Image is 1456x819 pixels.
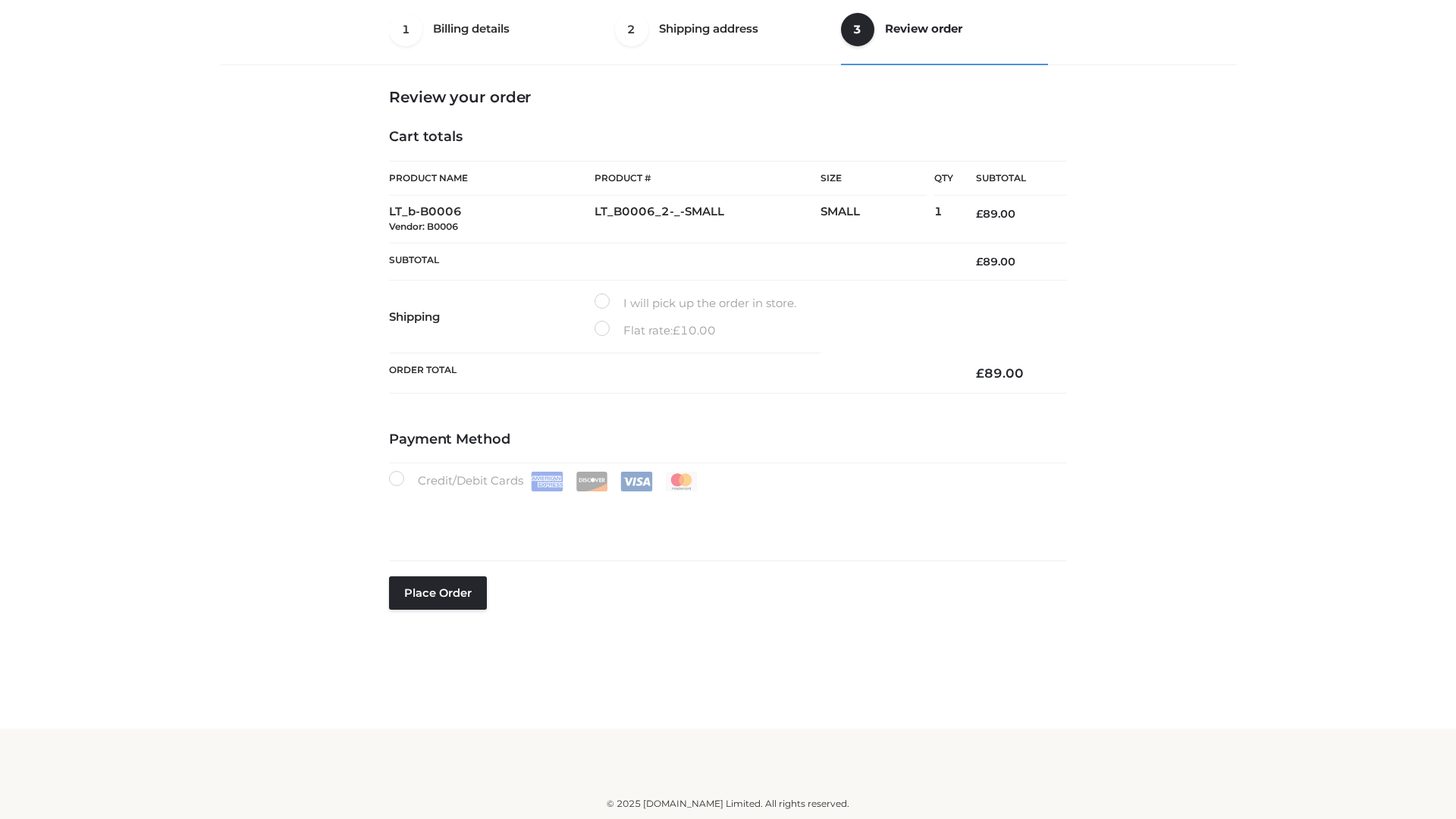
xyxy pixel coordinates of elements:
span: £ [976,207,983,221]
iframe: Secure payment input frame [386,488,1064,544]
bdi: 10.00 [673,323,716,337]
label: I will pick up the order in store. [595,293,796,313]
th: Order Total [389,353,953,394]
span: £ [976,255,983,268]
button: Place order [389,576,487,610]
img: Visa [620,472,653,491]
td: LT_B0006_2-_-SMALL [595,196,821,243]
small: Vendor: B0006 [389,221,458,232]
label: Credit/Debit Cards [389,471,699,491]
h4: Payment Method [389,431,1067,448]
bdi: 89.00 [976,366,1024,381]
span: £ [673,323,680,337]
th: Product # [595,161,821,196]
th: Size [821,162,927,196]
td: 1 [934,196,953,243]
img: Discover [576,472,608,491]
th: Subtotal [953,162,1067,196]
th: Subtotal [389,243,953,280]
div: © 2025 [DOMAIN_NAME] Limited. All rights reserved. [225,796,1231,811]
h4: Cart totals [389,129,1067,146]
img: Amex [531,472,563,491]
th: Qty [934,161,953,196]
span: £ [976,366,984,381]
bdi: 89.00 [976,207,1015,221]
h3: Review your order [389,88,1067,106]
th: Shipping [389,281,595,353]
td: SMALL [821,196,934,243]
th: Product Name [389,161,595,196]
label: Flat rate: [595,321,716,340]
bdi: 89.00 [976,255,1015,268]
td: LT_b-B0006 [389,196,595,243]
img: Mastercard [665,472,698,491]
